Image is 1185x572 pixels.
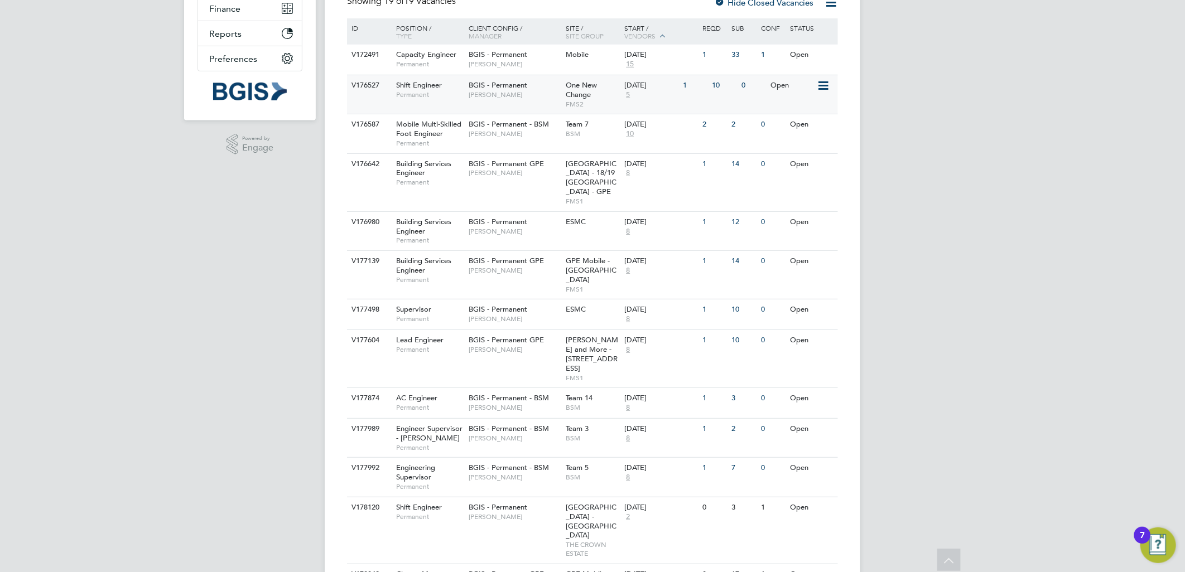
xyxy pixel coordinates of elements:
div: [DATE] [624,159,697,169]
div: Open [788,419,836,439]
div: Open [788,45,836,65]
span: Powered by [242,134,273,143]
div: 0 [758,458,787,478]
span: [PERSON_NAME] [469,129,561,138]
div: 10 [729,299,758,320]
div: 1 [700,330,729,351]
div: 2 [700,114,729,135]
span: Team 5 [566,463,589,472]
div: 1 [758,497,787,518]
span: 8 [624,403,632,413]
div: 14 [729,251,758,272]
div: Open [788,212,836,232]
img: bgis-logo-retina.png [213,83,287,100]
span: [GEOGRAPHIC_DATA] - [GEOGRAPHIC_DATA] [566,502,617,540]
div: 0 [758,251,787,272]
span: BSM [566,434,619,443]
span: [PERSON_NAME] [469,227,561,236]
span: Permanent [396,512,463,521]
a: Powered byEngage [227,134,274,155]
span: Engage [242,143,273,153]
span: 8 [624,314,632,324]
div: Reqd [700,18,729,37]
span: [PERSON_NAME] [469,473,561,482]
div: 10 [729,330,758,351]
div: 0 [758,212,787,232]
div: 1 [758,45,787,65]
span: Permanent [396,178,463,187]
span: 8 [624,345,632,355]
div: V176527 [349,75,388,96]
div: 1 [700,299,729,320]
div: Client Config / [466,18,563,45]
div: V177139 [349,251,388,272]
div: [DATE] [624,50,697,60]
span: Capacity Engineer [396,50,456,59]
span: Permanent [396,139,463,148]
div: V176980 [349,212,388,232]
span: Team 3 [566,424,589,433]
div: 3 [729,388,758,409]
span: BGIS - Permanent - BSM [469,424,549,433]
div: ID [349,18,388,37]
span: Permanent [396,482,463,491]
div: V177989 [349,419,388,439]
div: 1 [700,45,729,65]
span: Finance [209,3,240,14]
div: Open [788,299,836,320]
div: V176642 [349,154,388,174]
span: One New Change [566,80,598,99]
span: BGIS - Permanent [469,304,527,314]
span: [PERSON_NAME] and More - [STREET_ADDRESS] [566,335,619,373]
span: [PERSON_NAME] [469,512,561,521]
div: V177874 [349,388,388,409]
div: 12 [729,212,758,232]
div: 0 [758,388,787,409]
span: 5 [624,90,632,100]
span: Team 7 [566,119,589,129]
span: 8 [624,434,632,443]
div: Start / [622,18,700,46]
span: 2 [624,512,632,522]
span: Mobile Multi-Skilled Foot Engineer [396,119,461,138]
div: Position / [388,18,466,45]
div: 1 [700,458,729,478]
div: 1 [700,419,729,439]
div: V177498 [349,299,388,320]
div: 0 [758,419,787,439]
div: Open [788,330,836,351]
span: Permanent [396,314,463,323]
span: Mobile [566,50,589,59]
div: [DATE] [624,424,697,434]
span: [PERSON_NAME] [469,434,561,443]
div: [DATE] [624,256,697,266]
span: Permanent [396,236,463,245]
span: Site Group [566,31,604,40]
div: 0 [758,154,787,174]
div: 0 [758,330,787,351]
div: [DATE] [624,120,697,129]
button: Reports [198,21,302,46]
span: Engineering Supervisor [396,463,435,482]
div: 1 [700,388,729,409]
span: Permanent [396,403,463,412]
div: Open [788,497,836,518]
span: [PERSON_NAME] [469,168,561,177]
span: Building Services Engineer [396,217,451,236]
span: FMS1 [566,285,619,294]
div: Sub [729,18,758,37]
span: BGIS - Permanent GPE [469,256,544,265]
span: BGIS - Permanent GPE [469,335,544,345]
span: BGIS - Permanent [469,217,527,226]
div: [DATE] [624,503,697,512]
span: Building Services Engineer [396,256,451,275]
div: Open [788,154,836,174]
span: FMS2 [566,100,619,109]
span: GPE Mobile - [GEOGRAPHIC_DATA] [566,256,617,284]
span: Shift Engineer [396,502,442,512]
span: BGIS - Permanent - BSM [469,119,549,129]
span: Preferences [209,54,257,64]
span: [PERSON_NAME] [469,314,561,323]
span: 15 [624,60,635,69]
div: 1 [700,212,729,232]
